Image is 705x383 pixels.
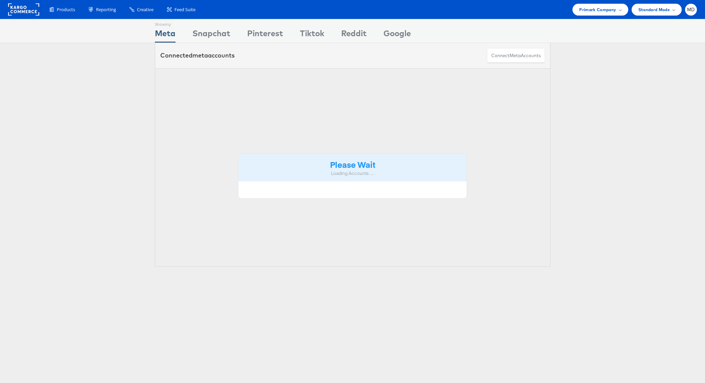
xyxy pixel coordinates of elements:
[510,52,521,59] span: meta
[155,27,175,43] div: Meta
[487,48,545,63] button: ConnectmetaAccounts
[300,27,324,43] div: Tiktok
[174,6,195,13] span: Feed Suite
[687,7,695,12] span: MD
[341,27,367,43] div: Reddit
[383,27,411,43] div: Google
[192,51,208,59] span: meta
[137,6,154,13] span: Creative
[160,51,235,60] div: Connected accounts
[330,159,375,170] strong: Please Wait
[243,170,462,177] div: Loading Accounts ....
[247,27,283,43] div: Pinterest
[155,19,175,27] div: Showing
[57,6,75,13] span: Products
[579,6,616,13] span: Primark Company
[96,6,116,13] span: Reporting
[638,6,670,13] span: Standard Mode
[192,27,230,43] div: Snapchat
